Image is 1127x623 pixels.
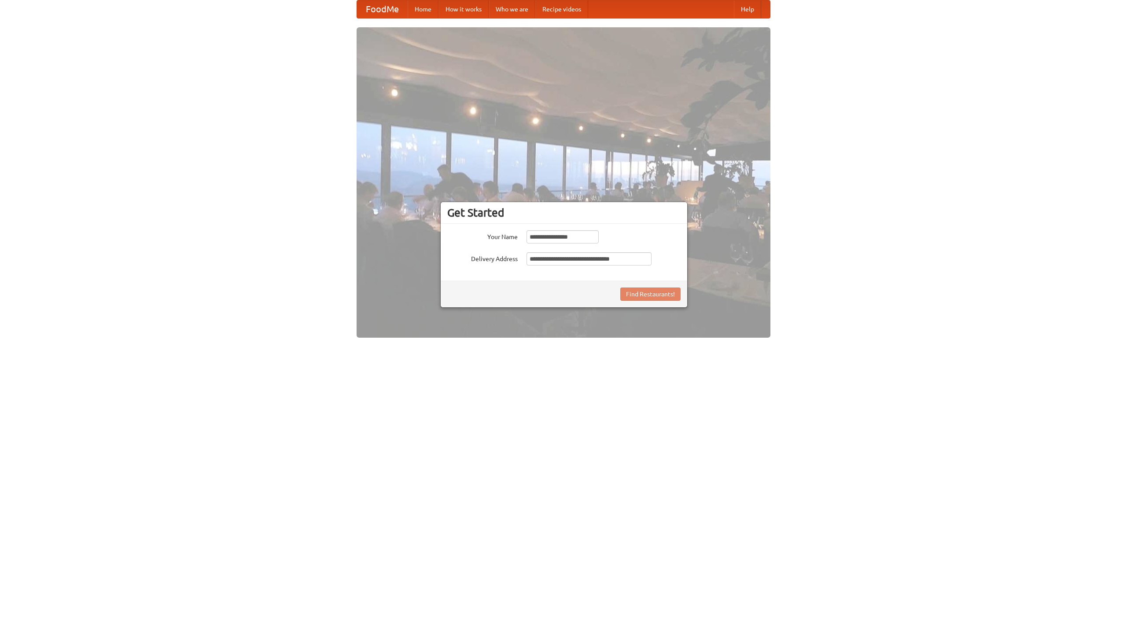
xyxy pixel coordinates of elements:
a: Home [408,0,438,18]
label: Delivery Address [447,252,518,263]
label: Your Name [447,230,518,241]
a: FoodMe [357,0,408,18]
button: Find Restaurants! [620,288,681,301]
a: Recipe videos [535,0,588,18]
a: Help [734,0,761,18]
a: How it works [438,0,489,18]
a: Who we are [489,0,535,18]
h3: Get Started [447,206,681,219]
